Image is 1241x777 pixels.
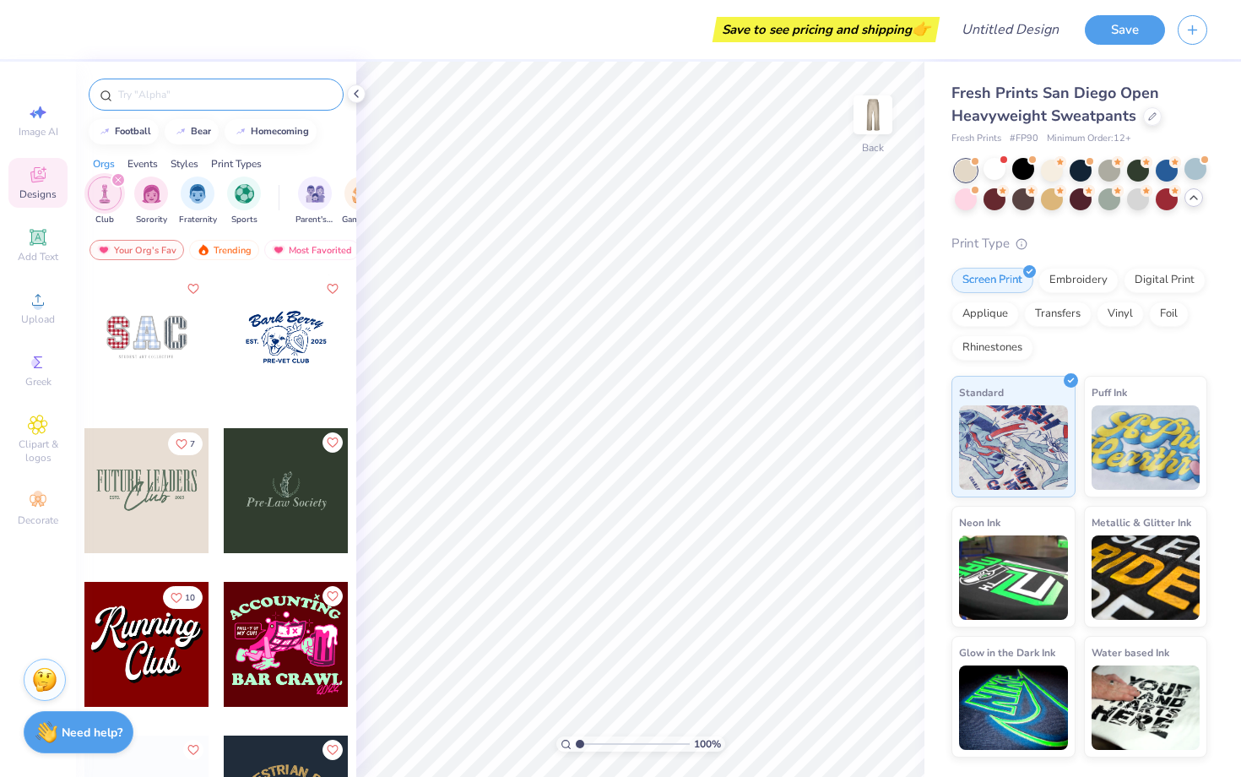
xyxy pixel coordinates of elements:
img: Fraternity Image [188,184,207,204]
button: filter button [227,177,261,226]
img: Puff Ink [1092,405,1200,490]
img: Sports Image [235,184,254,204]
span: Minimum Order: 12 + [1047,132,1131,146]
div: Foil [1149,302,1189,327]
div: Save to see pricing and shipping [717,17,935,42]
div: Transfers [1024,302,1092,327]
div: filter for Game Day [342,177,381,226]
img: trend_line.gif [98,127,111,137]
span: Sports [231,214,257,226]
div: Embroidery [1038,268,1119,293]
span: Game Day [342,214,381,226]
div: Events [127,156,158,171]
strong: Need help? [62,725,122,741]
img: Neon Ink [959,535,1068,620]
img: Sorority Image [142,184,161,204]
span: Clipart & logos [8,437,68,465]
span: Designs [19,187,57,201]
button: bear [165,119,219,144]
button: Like [183,279,203,299]
button: Like [322,432,343,453]
span: Sorority [136,214,167,226]
div: filter for Fraternity [179,177,217,226]
img: trend_line.gif [174,127,187,137]
span: Puff Ink [1092,383,1127,401]
img: trending.gif [197,244,210,256]
div: filter for Parent's Weekend [295,177,334,226]
img: Club Image [95,184,114,204]
img: Standard [959,405,1068,490]
button: filter button [134,177,168,226]
span: Club [95,214,114,226]
div: Print Type [951,234,1207,253]
div: Most Favorited [264,240,360,260]
button: Like [168,432,203,455]
button: Like [183,740,203,760]
span: Add Text [18,250,58,264]
button: filter button [342,177,381,226]
button: football [89,119,159,144]
button: Like [322,586,343,606]
span: Water based Ink [1092,644,1169,661]
span: 7 [190,440,195,448]
button: homecoming [225,119,317,144]
div: filter for Club [88,177,122,226]
div: Print Types [211,156,262,171]
span: 👉 [912,19,930,39]
div: Trending [189,240,259,260]
button: filter button [295,177,334,226]
div: Back [862,140,884,155]
div: Applique [951,302,1019,327]
div: Your Org's Fav [89,240,184,260]
div: filter for Sorority [134,177,168,226]
div: Styles [171,156,198,171]
div: Rhinestones [951,335,1033,361]
span: Fresh Prints [951,132,1001,146]
input: Untitled Design [948,13,1072,46]
div: Screen Print [951,268,1033,293]
span: Fresh Prints San Diego Open Heavyweight Sweatpants [951,83,1159,126]
input: Try "Alpha" [117,86,333,103]
button: Like [163,586,203,609]
button: Like [322,740,343,760]
img: Water based Ink [1092,666,1200,750]
span: Decorate [18,513,58,527]
span: Metallic & Glitter Ink [1092,513,1191,531]
span: Upload [21,312,55,326]
img: Game Day Image [352,184,371,204]
div: Digital Print [1124,268,1206,293]
span: Fraternity [179,214,217,226]
button: Save [1085,15,1165,45]
img: most_fav.gif [97,244,111,256]
img: most_fav.gif [272,244,285,256]
span: # FP90 [1010,132,1038,146]
div: filter for Sports [227,177,261,226]
span: 10 [185,594,195,602]
div: football [115,127,151,136]
span: Glow in the Dark Ink [959,644,1055,661]
div: bear [191,127,211,136]
button: filter button [88,177,122,226]
div: Vinyl [1097,302,1144,327]
span: Greek [25,375,51,388]
span: Image AI [19,125,58,139]
span: 100 % [694,736,721,752]
img: Back [856,98,890,132]
img: Glow in the Dark Ink [959,666,1068,750]
div: Orgs [93,156,115,171]
img: Parent's Weekend Image [306,184,325,204]
button: filter button [179,177,217,226]
span: Neon Ink [959,513,1000,531]
span: Parent's Weekend [295,214,334,226]
button: Like [322,279,343,299]
span: Standard [959,383,1004,401]
img: trend_line.gif [234,127,247,137]
div: homecoming [251,127,309,136]
img: Metallic & Glitter Ink [1092,535,1200,620]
